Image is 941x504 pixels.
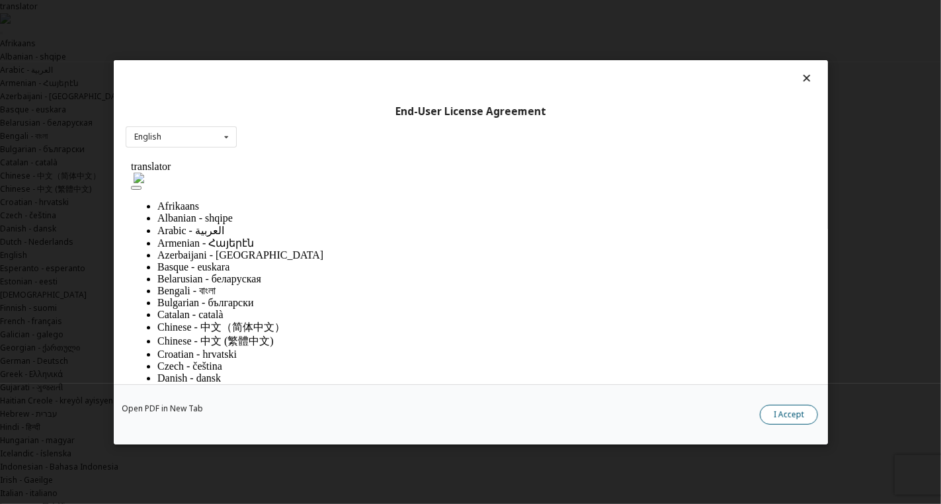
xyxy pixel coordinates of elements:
[32,94,198,105] a: Azerbaijani - [GEOGRAPHIC_DATA]
[760,404,818,424] button: I Accept
[122,404,203,412] a: Open PDF in New Tab
[126,105,816,118] div: End-User License Agreement
[32,106,104,117] a: Basque - euskara
[32,166,159,177] a: Chinese - 中文（简体中文）
[32,153,98,165] a: Catalan - català
[8,17,19,28] img: right-arrow.png
[32,217,95,228] a: Danish - dansk
[32,118,136,129] a: Belarusian - беларуская
[32,45,73,56] a: Afrikaans
[32,180,148,191] a: Chinese - 中文 (繁體中文)
[32,205,97,216] a: Czech - čeština
[32,193,111,204] a: Croatian - hrvatski
[32,130,90,141] a: Bengali - বাংলা
[32,82,128,93] a: Armenian - Հայերէն
[32,142,128,153] a: Bulgarian - български
[32,57,107,68] a: Albanian - shqipe
[5,5,685,17] div: translator
[32,69,99,81] a: Arabic - ‎‫العربية‬‎
[134,133,161,141] div: English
